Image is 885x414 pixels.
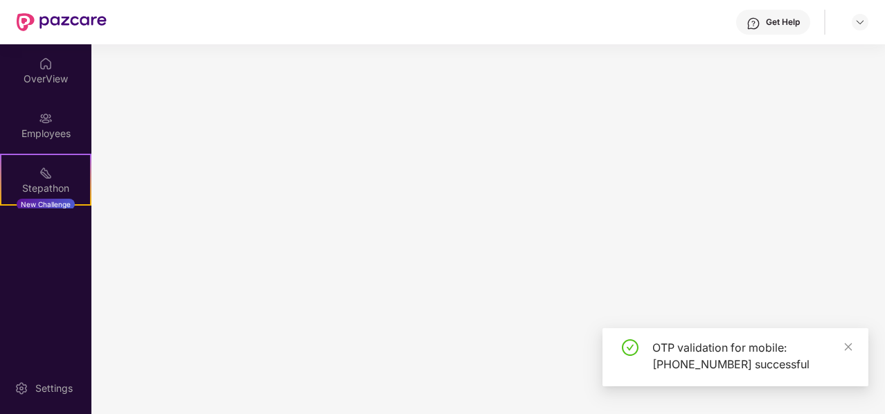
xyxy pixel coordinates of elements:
[39,57,53,71] img: svg+xml;base64,PHN2ZyBpZD0iSG9tZSIgeG1sbnM9Imh0dHA6Ly93d3cudzMub3JnLzIwMDAvc3ZnIiB3aWR0aD0iMjAiIG...
[31,381,77,395] div: Settings
[622,339,638,356] span: check-circle
[855,17,866,28] img: svg+xml;base64,PHN2ZyBpZD0iRHJvcGRvd24tMzJ4MzIiIHhtbG5zPSJodHRwOi8vd3d3LnczLm9yZy8yMDAwL3N2ZyIgd2...
[652,339,852,372] div: OTP validation for mobile: [PHONE_NUMBER] successful
[39,166,53,180] img: svg+xml;base64,PHN2ZyB4bWxucz0iaHR0cDovL3d3dy53My5vcmcvMjAwMC9zdmciIHdpZHRoPSIyMSIgaGVpZ2h0PSIyMC...
[17,13,107,31] img: New Pazcare Logo
[747,17,760,30] img: svg+xml;base64,PHN2ZyBpZD0iSGVscC0zMngzMiIgeG1sbnM9Imh0dHA6Ly93d3cudzMub3JnLzIwMDAvc3ZnIiB3aWR0aD...
[1,181,90,195] div: Stepathon
[15,381,28,395] img: svg+xml;base64,PHN2ZyBpZD0iU2V0dGluZy0yMHgyMCIgeG1sbnM9Imh0dHA6Ly93d3cudzMub3JnLzIwMDAvc3ZnIiB3aW...
[766,17,800,28] div: Get Help
[39,111,53,125] img: svg+xml;base64,PHN2ZyBpZD0iRW1wbG95ZWVzIiB4bWxucz0iaHR0cDovL3d3dy53My5vcmcvMjAwMC9zdmciIHdpZHRoPS...
[843,342,853,352] span: close
[17,199,75,210] div: New Challenge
